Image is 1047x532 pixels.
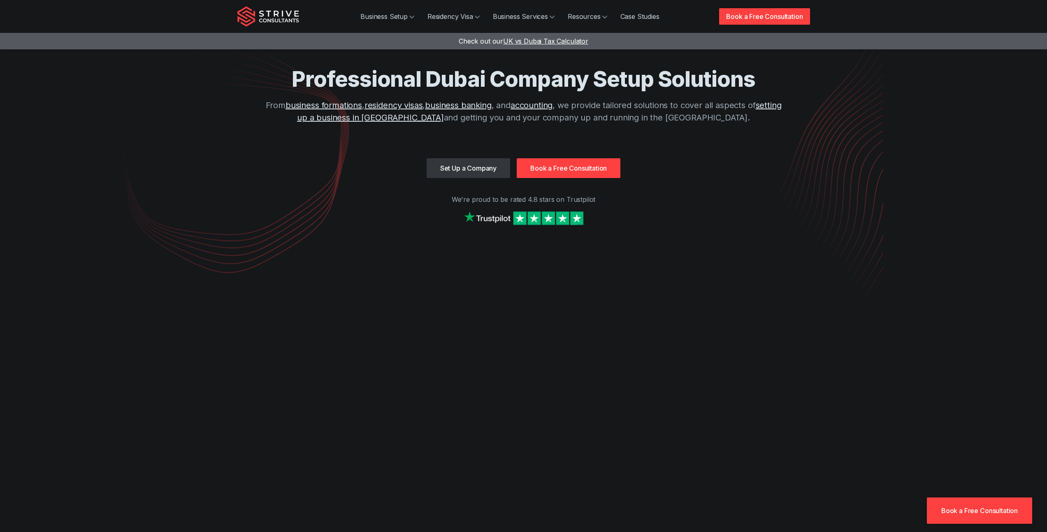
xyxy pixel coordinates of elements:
a: residency visas [364,100,423,110]
img: Strive Consultants [237,6,299,27]
a: business formations [286,100,362,110]
a: Check out ourUK vs Dubai Tax Calculator [459,37,588,45]
p: From , , , and , we provide tailored solutions to cover all aspects of and getting you and your c... [260,99,787,124]
a: Resources [561,8,614,25]
a: Book a Free Consultation [719,8,810,25]
h1: Professional Dubai Company Setup Solutions [260,66,787,93]
img: Strive on Trustpilot [462,209,585,227]
a: Business Services [486,8,561,25]
a: Book a Free Consultation [927,497,1032,524]
a: Set Up a Company [427,158,510,178]
a: Case Studies [614,8,666,25]
a: Book a Free Consultation [517,158,620,178]
span: UK vs Dubai Tax Calculator [503,37,588,45]
p: We're proud to be rated 4.8 stars on Trustpilot [237,194,810,204]
a: business banking [425,100,491,110]
a: Residency Visa [421,8,486,25]
a: Business Setup [354,8,421,25]
a: accounting [511,100,553,110]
